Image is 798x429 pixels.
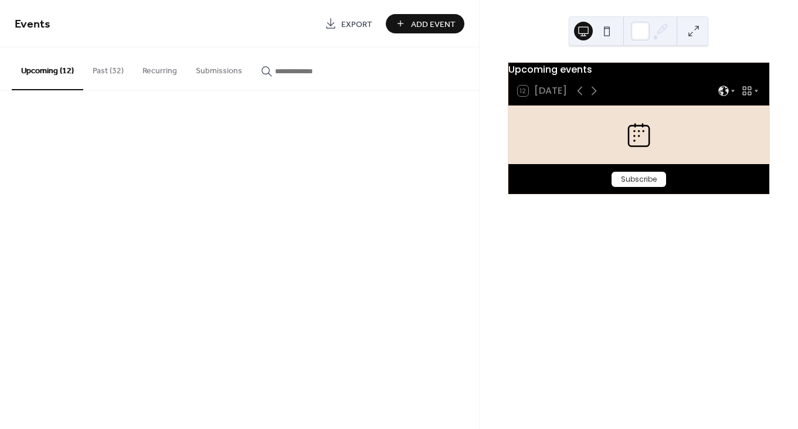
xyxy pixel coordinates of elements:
[83,47,133,89] button: Past (32)
[186,47,252,89] button: Submissions
[316,14,381,33] a: Export
[411,18,456,30] span: Add Event
[341,18,372,30] span: Export
[12,47,83,90] button: Upcoming (12)
[612,172,666,187] button: Subscribe
[508,63,769,77] div: Upcoming events
[386,14,464,33] button: Add Event
[15,13,50,36] span: Events
[133,47,186,89] button: Recurring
